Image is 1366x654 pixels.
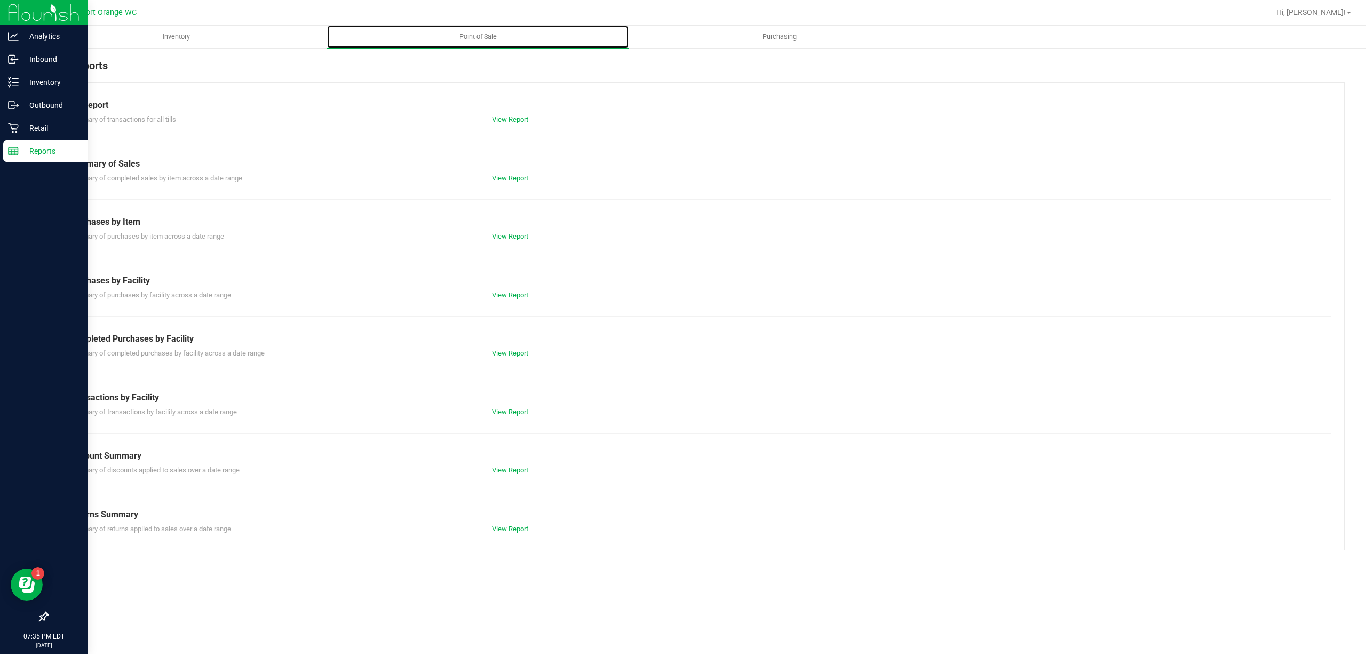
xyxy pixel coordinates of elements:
inline-svg: Reports [8,146,19,156]
iframe: Resource center unread badge [31,567,44,580]
span: Summary of completed purchases by facility across a date range [69,349,265,357]
inline-svg: Retail [8,123,19,133]
p: Outbound [19,99,83,112]
span: Summary of discounts applied to sales over a date range [69,466,240,474]
div: Purchases by Item [69,216,1323,228]
span: Summary of purchases by facility across a date range [69,291,231,299]
span: Summary of returns applied to sales over a date range [69,525,231,533]
div: Summary of Sales [69,157,1323,170]
iframe: Resource center [11,569,43,601]
inline-svg: Outbound [8,100,19,111]
div: Till Report [69,99,1323,112]
p: Analytics [19,30,83,43]
a: View Report [492,232,528,240]
inline-svg: Inbound [8,54,19,65]
div: POS Reports [47,58,1345,82]
div: Transactions by Facility [69,391,1323,404]
a: View Report [492,174,528,182]
a: View Report [492,408,528,416]
inline-svg: Inventory [8,77,19,88]
div: Returns Summary [69,508,1323,521]
p: [DATE] [5,641,83,649]
p: Inbound [19,53,83,66]
div: Discount Summary [69,450,1323,462]
span: Purchasing [748,32,811,42]
span: Summary of transactions by facility across a date range [69,408,237,416]
a: View Report [492,291,528,299]
a: View Report [492,466,528,474]
a: View Report [492,349,528,357]
span: Summary of completed sales by item across a date range [69,174,242,182]
span: Point of Sale [445,32,511,42]
div: Purchases by Facility [69,274,1323,287]
p: Retail [19,122,83,135]
inline-svg: Analytics [8,31,19,42]
div: Completed Purchases by Facility [69,333,1323,345]
span: Inventory [148,32,204,42]
p: Reports [19,145,83,157]
a: View Report [492,115,528,123]
p: 07:35 PM EDT [5,632,83,641]
span: Hi, [PERSON_NAME]! [1276,8,1346,17]
span: Port Orange WC [81,8,137,17]
span: Summary of transactions for all tills [69,115,176,123]
p: Inventory [19,76,83,89]
span: Summary of purchases by item across a date range [69,232,224,240]
a: View Report [492,525,528,533]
